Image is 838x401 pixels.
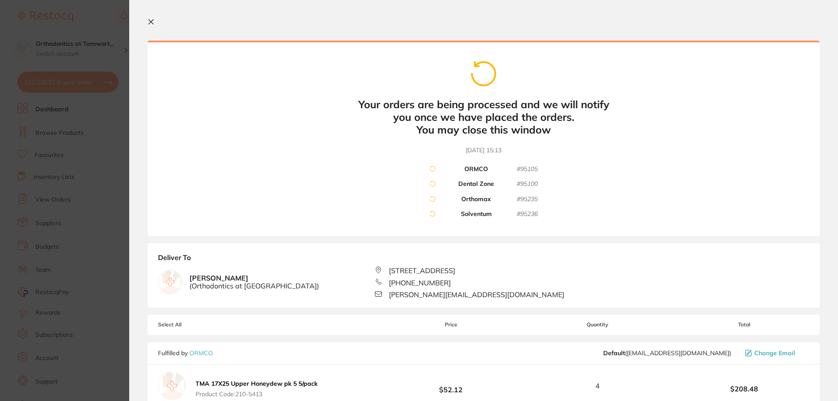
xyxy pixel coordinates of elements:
small: # 95100 [517,180,538,188]
img: empty.jpg [158,372,186,400]
img: cart-spinner.png [429,180,436,188]
b: Deliver To [158,254,809,267]
span: Total [679,322,809,328]
b: $208.48 [679,385,809,393]
img: cart-spinner.png [429,195,436,203]
b: Default [603,349,625,357]
span: Change Email [754,350,795,356]
button: Change Email [742,349,809,357]
span: [PHONE_NUMBER] [389,279,451,287]
time: [DATE] 15:13 [466,146,501,155]
span: [PERSON_NAME][EMAIL_ADDRESS][DOMAIN_NAME] [389,291,564,298]
button: TMA 17X25 Upper Honeydew pk 5 5/pack Product Code:210-5413 [193,380,320,398]
b: Your orders are being processed and we will notify you once we have placed the orders. You may cl... [353,98,615,136]
p: Fulfilled by [158,350,213,356]
img: empty.jpg [158,270,182,294]
img: cart-spinner.png [429,165,436,173]
b: [PERSON_NAME] [189,274,319,290]
small: # 95236 [517,210,538,218]
b: Orthomax [461,195,491,203]
small: # 95235 [517,195,538,203]
small: # 95105 [517,165,538,173]
b: Dental Zone [458,180,494,188]
b: Solventum [461,210,492,218]
span: Price [386,322,516,328]
span: 4 [595,382,600,390]
img: cart-spinner.png [429,210,436,218]
b: ORMCO [464,165,488,173]
span: ( Orthodontics at [GEOGRAPHIC_DATA] ) [189,282,319,290]
b: TMA 17X25 Upper Honeydew pk 5 5/pack [196,380,318,387]
span: Ormco.australia@ormco.com [603,350,731,356]
img: cart-spinner.png [466,56,501,92]
span: Quantity [516,322,679,328]
span: [STREET_ADDRESS] [389,267,455,274]
span: Select All [158,322,245,328]
b: $52.12 [386,377,516,394]
span: Product Code: 210-5413 [196,391,318,398]
a: ORMCO [189,349,213,357]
